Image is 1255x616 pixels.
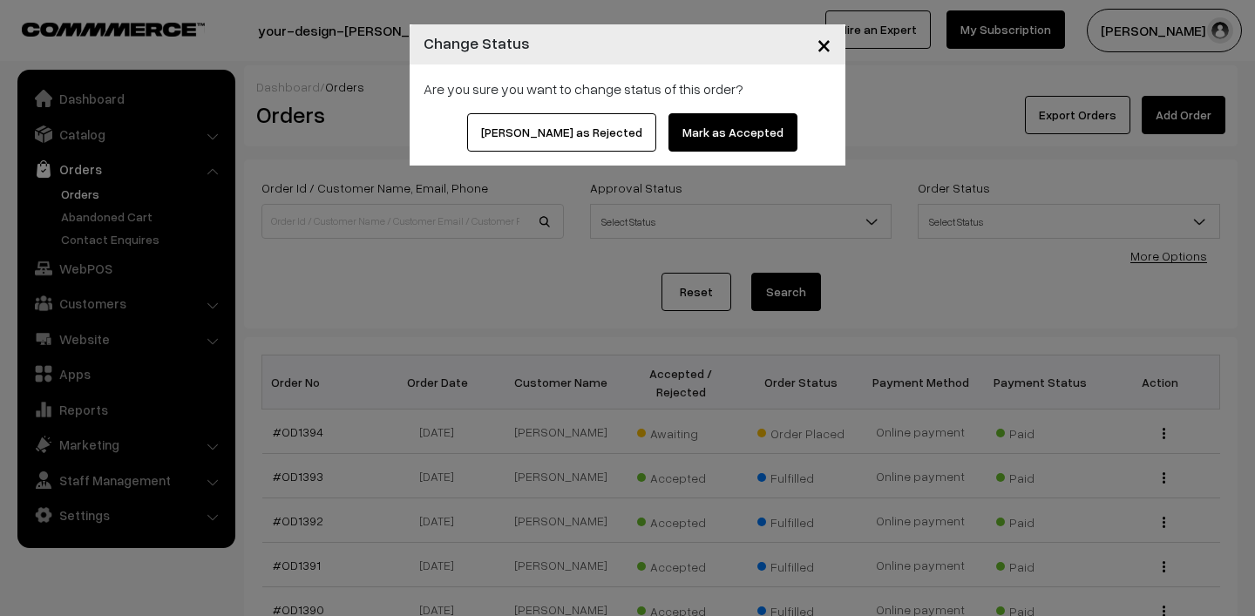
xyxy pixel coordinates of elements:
button: Mark as Accepted [668,113,797,152]
span: × [817,28,831,60]
h4: Change Status [424,31,530,55]
button: Close [803,17,845,71]
div: Are you sure you want to change status of this order? [424,78,831,99]
button: [PERSON_NAME] as Rejected [467,113,656,152]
